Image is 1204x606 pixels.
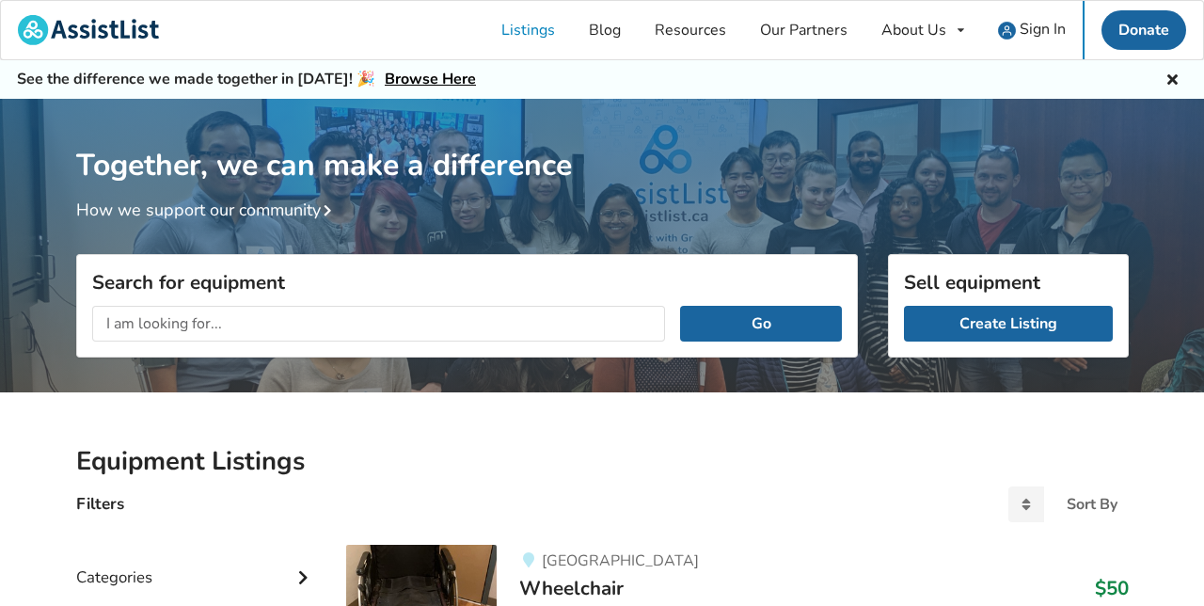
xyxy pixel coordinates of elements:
[519,575,624,601] span: Wheelchair
[1101,10,1186,50] a: Donate
[76,530,317,597] div: Categories
[76,493,124,515] h4: Filters
[743,1,864,59] a: Our Partners
[1020,19,1066,40] span: Sign In
[998,22,1016,40] img: user icon
[904,270,1113,295] h3: Sell equipment
[542,550,699,571] span: [GEOGRAPHIC_DATA]
[76,199,340,221] a: How we support our community
[484,1,572,59] a: Listings
[1095,576,1129,600] h3: $50
[92,270,842,295] h3: Search for equipment
[76,445,1129,478] h2: Equipment Listings
[904,306,1113,342] a: Create Listing
[638,1,743,59] a: Resources
[572,1,638,59] a: Blog
[92,306,666,342] input: I am looking for...
[1067,497,1117,512] div: Sort By
[17,70,476,89] h5: See the difference we made together in [DATE]! 🎉
[981,1,1083,59] a: user icon Sign In
[385,69,476,89] a: Browse Here
[76,99,1129,184] h1: Together, we can make a difference
[881,23,946,38] div: About Us
[680,306,841,342] button: Go
[18,15,159,45] img: assistlist-logo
